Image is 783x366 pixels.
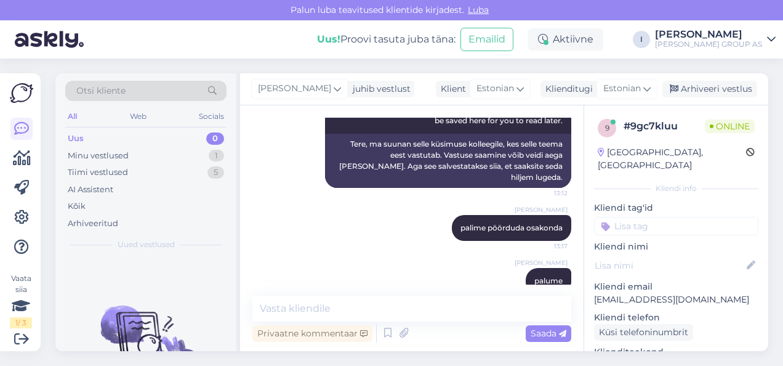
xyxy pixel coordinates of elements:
[705,120,755,133] span: Online
[531,328,566,339] span: Saada
[598,146,746,172] div: [GEOGRAPHIC_DATA], [GEOGRAPHIC_DATA]
[209,150,224,162] div: 1
[436,83,466,96] div: Klient
[68,132,84,145] div: Uus
[68,218,118,230] div: Arhiveeritud
[594,346,758,359] p: Klienditeekond
[325,134,571,188] div: Tere, ma suunan selle küsimuse kolleegile, kes selle teema eest vastutab. Vastuse saamine võib ve...
[594,240,758,253] p: Kliendi nimi
[655,30,776,49] a: [PERSON_NAME][PERSON_NAME] GROUP AS
[206,132,224,145] div: 0
[10,273,32,328] div: Vaata siia
[655,30,762,39] div: [PERSON_NAME]
[68,200,86,213] div: Kõik
[594,311,758,324] p: Kliendi telefon
[594,280,758,293] p: Kliendi email
[460,28,513,51] button: Emailid
[540,83,593,96] div: Klienditugi
[10,83,33,103] img: Askly Logo
[662,81,757,97] div: Arhiveeri vestlus
[633,31,650,48] div: I
[655,39,762,49] div: [PERSON_NAME] GROUP AS
[521,189,568,198] span: 13:12
[515,205,568,214] span: [PERSON_NAME]
[594,201,758,214] p: Kliendi tag'id
[317,33,340,45] b: Uus!
[258,82,331,96] span: [PERSON_NAME]
[65,108,79,124] div: All
[317,32,456,47] div: Proovi tasuta juba täna:
[594,324,693,341] div: Küsi telefoninumbrit
[118,239,175,250] span: Uued vestlused
[595,259,744,272] input: Lisa nimi
[528,28,603,51] div: Aktiivne
[252,325,372,342] div: Privaatne kommentaar
[460,223,563,232] span: palime pöörduda osakonda
[68,166,128,179] div: Tiimi vestlused
[76,84,126,97] span: Otsi kliente
[603,82,641,96] span: Estonian
[521,242,568,251] span: 13:17
[207,166,224,179] div: 5
[534,276,563,285] span: palume
[605,123,609,132] span: 9
[624,119,705,134] div: # 9gc7kluu
[515,258,568,267] span: [PERSON_NAME]
[594,217,758,235] input: Lisa tag
[476,82,514,96] span: Estonian
[10,317,32,328] div: 1 / 3
[127,108,149,124] div: Web
[348,83,411,96] div: juhib vestlust
[594,293,758,306] p: [EMAIL_ADDRESS][DOMAIN_NAME]
[464,4,492,15] span: Luba
[594,183,758,194] div: Kliendi info
[68,184,113,196] div: AI Assistent
[68,150,129,162] div: Minu vestlused
[196,108,227,124] div: Socials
